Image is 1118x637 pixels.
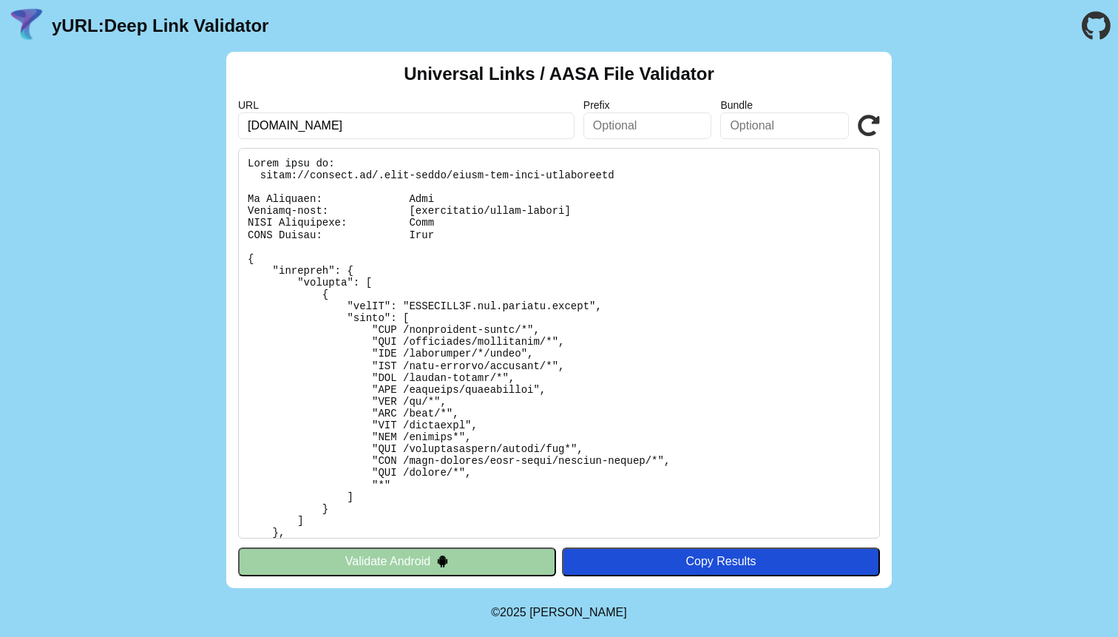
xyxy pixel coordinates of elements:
[238,99,575,111] label: URL
[238,547,556,576] button: Validate Android
[583,112,712,139] input: Optional
[404,64,714,84] h2: Universal Links / AASA File Validator
[529,606,627,619] a: Michael Ibragimchayev's Personal Site
[562,547,880,576] button: Copy Results
[238,148,880,539] pre: Lorem ipsu do: sitam://consect.ad/.elit-seddo/eiusm-tem-inci-utlaboreetd Ma Aliquaen: Admi Veniam...
[569,555,873,568] div: Copy Results
[720,112,849,139] input: Optional
[7,7,46,45] img: yURL Logo
[52,16,268,36] a: yURL:Deep Link Validator
[583,99,712,111] label: Prefix
[436,555,449,567] img: droidIcon.svg
[491,588,626,637] footer: ©
[500,606,526,619] span: 2025
[238,112,575,139] input: Required
[720,99,849,111] label: Bundle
